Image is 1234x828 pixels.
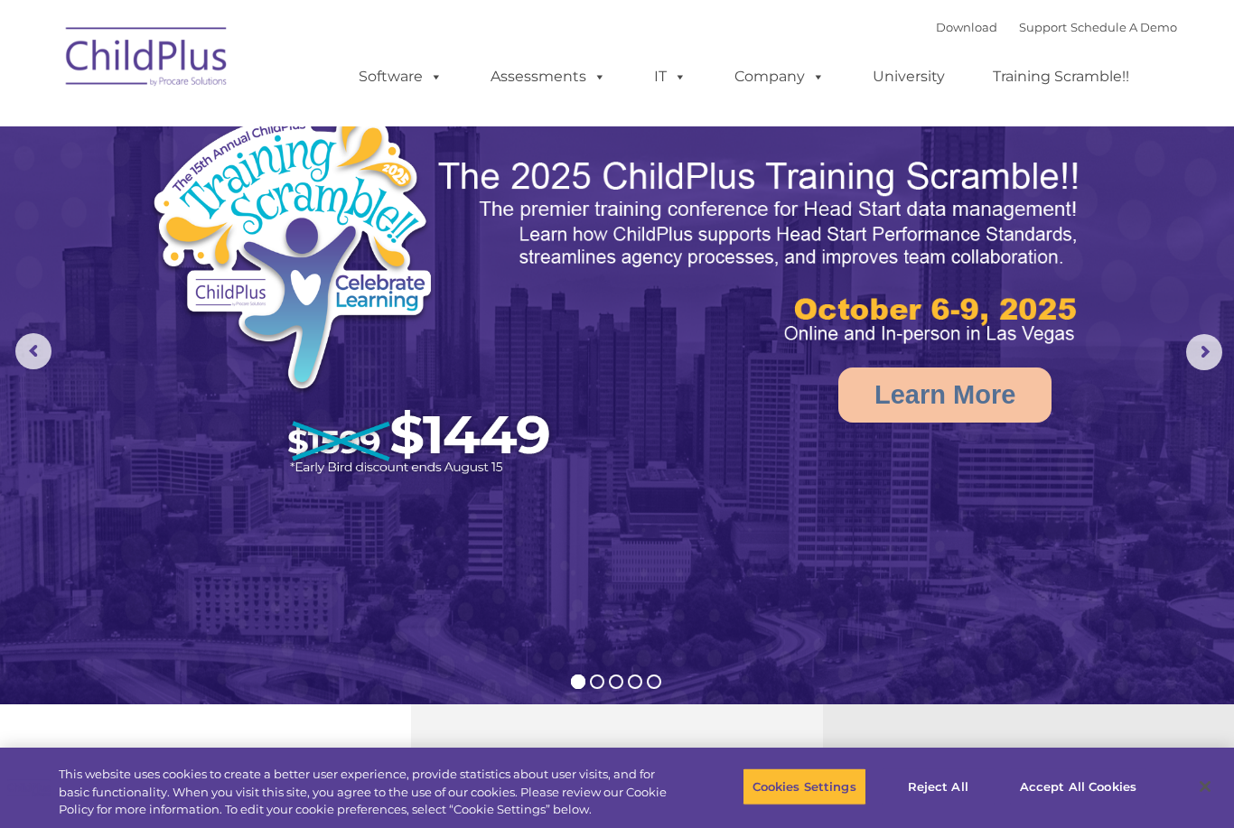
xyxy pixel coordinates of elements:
a: University [855,59,963,95]
a: Support [1019,20,1067,34]
a: Learn More [838,367,1052,423]
a: Software [341,59,461,95]
a: Training Scramble!! [975,59,1147,95]
a: IT [636,59,705,95]
span: Phone number [251,193,328,207]
button: Accept All Cookies [1010,768,1146,805]
a: Schedule A Demo [1070,20,1177,34]
button: Close [1185,767,1225,806]
div: This website uses cookies to create a better user experience, provide statistics about user visit... [59,766,678,819]
a: Company [716,59,843,95]
font: | [936,20,1177,34]
button: Cookies Settings [743,768,866,805]
button: Reject All [882,768,995,805]
a: Download [936,20,997,34]
a: Assessments [472,59,624,95]
img: ChildPlus by Procare Solutions [57,14,238,105]
span: Last name [251,119,306,133]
